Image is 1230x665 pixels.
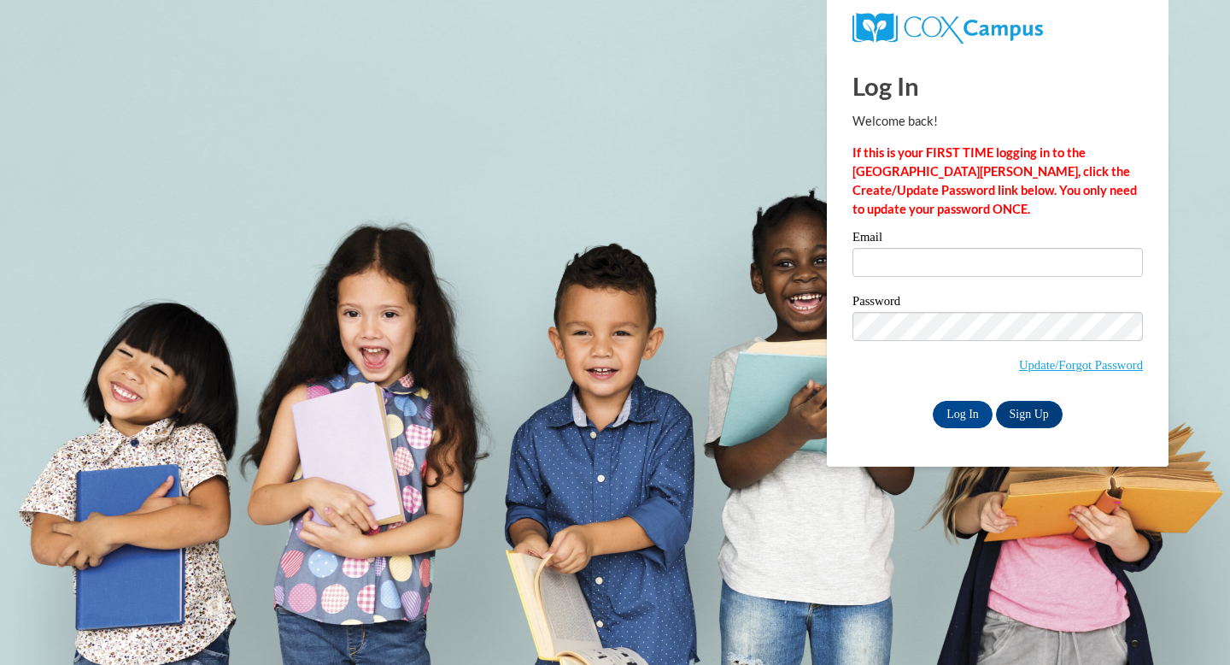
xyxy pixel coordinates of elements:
[852,20,1043,34] a: COX Campus
[852,295,1143,312] label: Password
[852,68,1143,103] h1: Log In
[852,13,1043,44] img: COX Campus
[933,401,993,428] input: Log In
[1019,358,1143,372] a: Update/Forgot Password
[852,145,1137,216] strong: If this is your FIRST TIME logging in to the [GEOGRAPHIC_DATA][PERSON_NAME], click the Create/Upd...
[852,112,1143,131] p: Welcome back!
[996,401,1063,428] a: Sign Up
[852,231,1143,248] label: Email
